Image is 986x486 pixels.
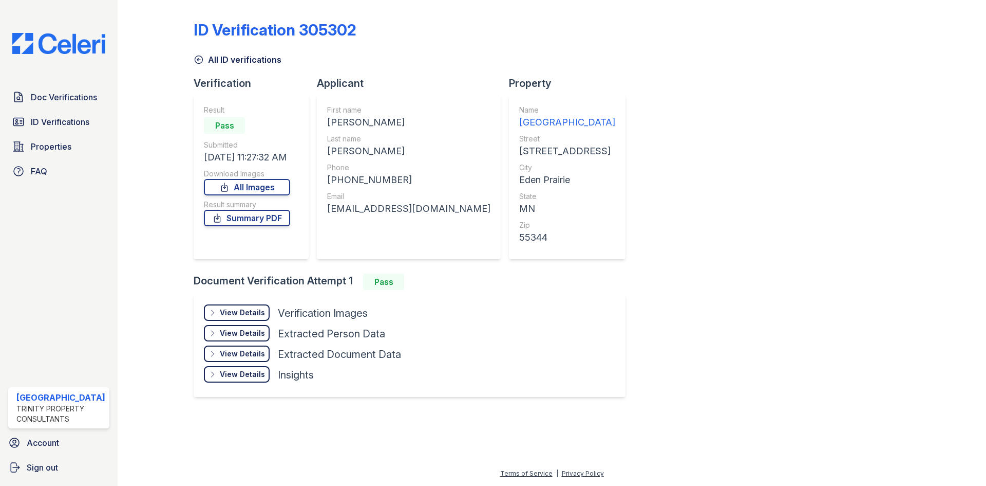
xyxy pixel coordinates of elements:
div: View Details [220,328,265,338]
div: [DATE] 11:27:32 AM [204,150,290,165]
div: ID Verification 305302 [194,21,356,39]
div: 55344 [519,230,615,245]
div: Result summary [204,200,290,210]
div: Submitted [204,140,290,150]
div: Trinity Property Consultants [16,404,105,424]
div: City [519,163,615,173]
div: Document Verification Attempt 1 [194,274,634,290]
div: [GEOGRAPHIC_DATA] [519,115,615,130]
a: Terms of Service [500,470,553,477]
span: Doc Verifications [31,91,97,103]
div: Result [204,105,290,115]
a: All ID verifications [194,53,281,66]
div: View Details [220,349,265,359]
div: [EMAIL_ADDRESS][DOMAIN_NAME] [327,202,490,216]
a: All Images [204,179,290,195]
a: Sign out [4,457,113,478]
div: Pass [204,117,245,134]
a: FAQ [8,161,109,182]
a: Privacy Policy [562,470,604,477]
a: ID Verifications [8,112,109,132]
a: Summary PDF [204,210,290,226]
a: Doc Verifications [8,87,109,107]
div: View Details [220,308,265,318]
div: [PERSON_NAME] [327,144,490,158]
div: Name [519,105,615,115]
div: [PHONE_NUMBER] [327,173,490,187]
div: Verification Images [278,306,368,320]
div: Verification [194,76,317,91]
a: Account [4,433,113,453]
div: State [519,191,615,202]
div: View Details [220,369,265,380]
div: Phone [327,163,490,173]
div: [PERSON_NAME] [327,115,490,130]
div: [STREET_ADDRESS] [519,144,615,158]
span: Properties [31,140,71,153]
div: Last name [327,134,490,144]
div: Download Images [204,169,290,179]
div: MN [519,202,615,216]
div: Pass [363,274,404,290]
div: | [556,470,558,477]
span: Account [27,437,59,449]
div: Zip [519,220,615,230]
a: Properties [8,136,109,157]
div: Applicant [317,76,509,91]
div: First name [327,105,490,115]
div: Street [519,134,615,144]
div: Extracted Document Data [278,347,401,362]
div: Eden Prairie [519,173,615,187]
div: [GEOGRAPHIC_DATA] [16,391,105,404]
div: Insights [278,368,314,382]
img: CE_Logo_Blue-a8612792a0a2168367f1c8372b55b34899dd931a85d93a1a3d3e32e68fde9ad4.png [4,33,113,54]
div: Property [509,76,634,91]
span: Sign out [27,461,58,474]
a: Name [GEOGRAPHIC_DATA] [519,105,615,130]
span: FAQ [31,165,47,177]
span: ID Verifications [31,116,89,128]
div: Email [327,191,490,202]
div: Extracted Person Data [278,327,385,341]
